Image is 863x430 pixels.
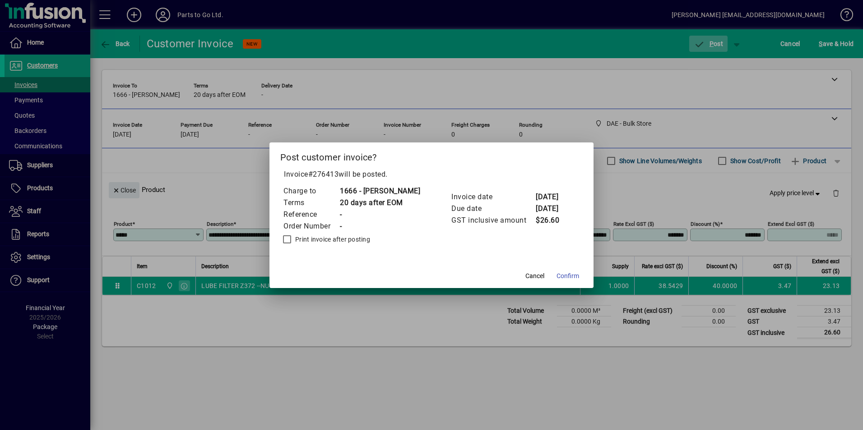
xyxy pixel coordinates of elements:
[339,209,420,220] td: -
[280,169,583,180] p: Invoice will be posted .
[535,203,571,215] td: [DATE]
[339,220,420,232] td: -
[283,197,339,209] td: Terms
[308,170,339,178] span: #276413
[553,268,583,284] button: Confirm
[269,142,594,169] h2: Post customer invoice?
[451,191,535,203] td: Invoice date
[293,235,370,244] label: Print invoice after posting
[535,215,571,226] td: $26.60
[339,185,420,197] td: 1666 - [PERSON_NAME]
[557,271,579,281] span: Confirm
[283,185,339,197] td: Charge to
[339,197,420,209] td: 20 days after EOM
[520,268,549,284] button: Cancel
[535,191,571,203] td: [DATE]
[283,220,339,232] td: Order Number
[451,203,535,215] td: Due date
[525,271,544,281] span: Cancel
[451,215,535,226] td: GST inclusive amount
[283,209,339,220] td: Reference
